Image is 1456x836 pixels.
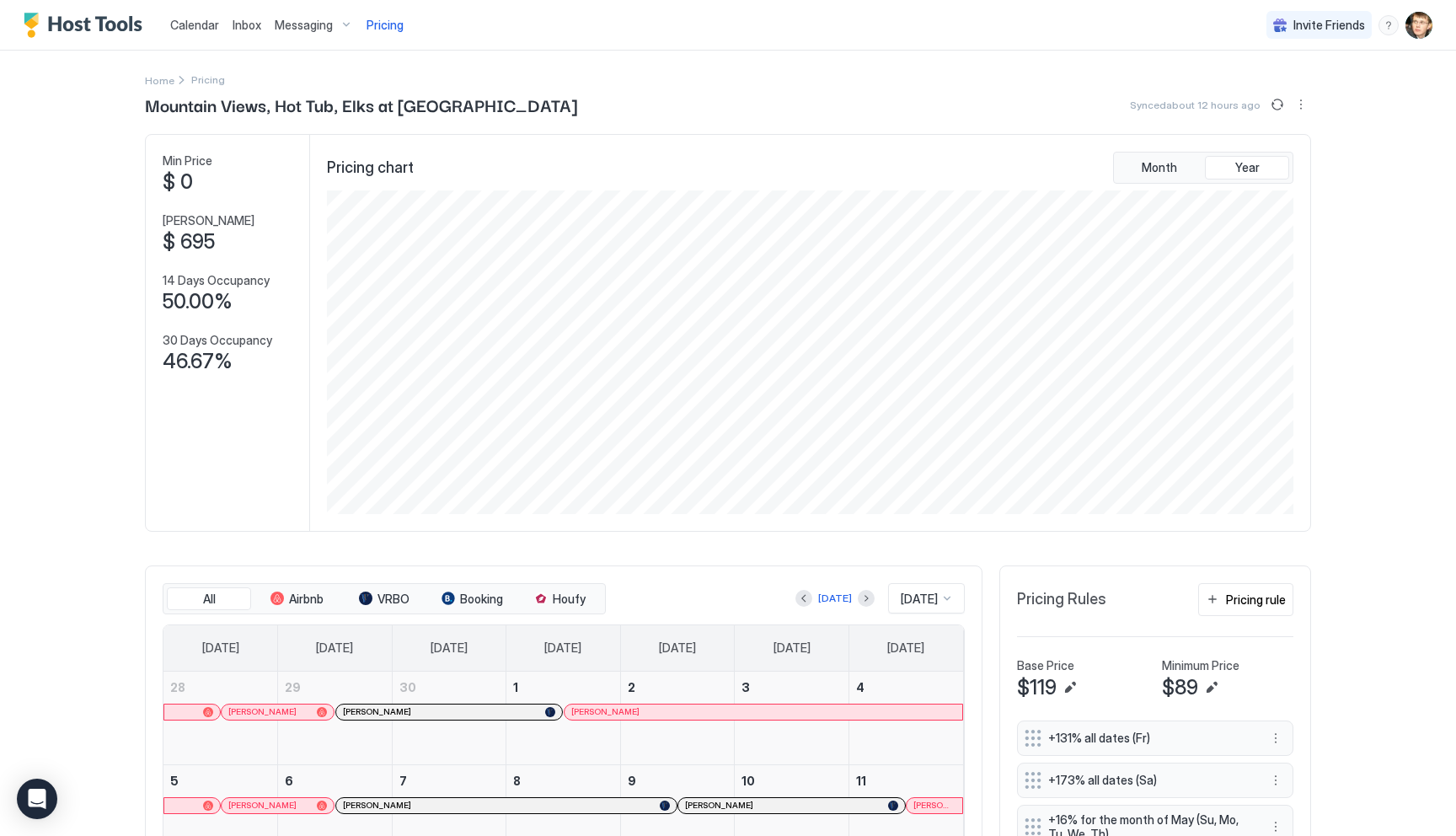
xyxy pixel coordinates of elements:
[278,672,392,703] a: September 29, 2025
[1291,94,1311,115] div: menu
[621,765,735,796] a: October 9, 2025
[513,774,521,788] span: 8
[1266,770,1286,790] div: menu
[163,273,270,288] span: 14 Days Occupancy
[1017,590,1106,609] span: Pricing Rules
[628,680,635,694] span: 2
[414,625,484,671] a: Tuesday
[887,640,924,656] span: [DATE]
[1235,160,1260,175] span: Year
[202,640,239,656] span: [DATE]
[316,640,353,656] span: [DATE]
[275,18,333,33] span: Messaging
[343,800,670,811] div: [PERSON_NAME]
[367,18,404,33] span: Pricing
[856,680,864,694] span: 4
[228,800,327,811] div: [PERSON_NAME]
[1048,731,1249,746] span: +131% all dates (Fr)
[191,73,225,86] span: Breadcrumb
[1117,156,1202,180] button: Month
[1017,675,1057,700] span: $119
[816,588,854,608] button: [DATE]
[849,672,963,703] a: October 4, 2025
[343,800,411,811] span: [PERSON_NAME]
[431,640,468,656] span: [DATE]
[1205,156,1289,180] button: Year
[1198,583,1293,616] button: Pricing rule
[757,625,827,671] a: Friday
[848,672,963,765] td: October 4, 2025
[571,706,640,717] span: [PERSON_NAME]
[399,774,407,788] span: 7
[343,706,411,717] span: [PERSON_NAME]
[642,625,713,671] a: Thursday
[553,592,586,607] span: Houfy
[1017,658,1074,673] span: Base Price
[527,625,598,671] a: Wednesday
[1113,152,1293,184] div: tab-group
[506,672,621,765] td: October 1, 2025
[735,765,848,796] a: October 10, 2025
[1202,678,1222,698] button: Edit
[735,672,849,765] td: October 3, 2025
[1378,15,1399,35] div: menu
[327,158,414,178] span: Pricing chart
[571,706,955,717] div: [PERSON_NAME]
[856,774,866,788] span: 11
[145,92,577,117] span: Mountain Views, Hot Tub, Elks at [GEOGRAPHIC_DATA]
[620,672,735,765] td: October 2, 2025
[517,587,602,611] button: Houfy
[24,13,150,38] a: Host Tools Logo
[167,587,251,611] button: All
[278,672,393,765] td: September 29, 2025
[1142,160,1177,175] span: Month
[685,800,898,811] div: [PERSON_NAME]
[870,625,941,671] a: Saturday
[773,640,811,656] span: [DATE]
[858,590,875,607] button: Next month
[145,74,174,87] span: Home
[399,680,416,694] span: 30
[17,779,57,819] div: Open Intercom Messenger
[228,800,297,811] span: [PERSON_NAME]
[228,706,327,717] div: [PERSON_NAME]
[685,800,753,811] span: [PERSON_NAME]
[145,71,174,88] div: Breadcrumb
[163,765,277,796] a: October 5, 2025
[185,625,256,671] a: Sunday
[430,587,514,611] button: Booking
[285,774,293,788] span: 6
[299,625,370,671] a: Monday
[506,765,620,796] a: October 8, 2025
[170,18,219,32] span: Calendar
[1266,770,1286,790] button: More options
[163,153,212,169] span: Min Price
[170,680,185,694] span: 28
[145,71,174,88] a: Home
[460,592,503,607] span: Booking
[163,583,606,615] div: tab-group
[1048,773,1249,788] span: +173% all dates (Sa)
[621,672,735,703] a: October 2, 2025
[913,800,955,811] div: [PERSON_NAME]
[1266,728,1286,748] div: menu
[741,680,750,694] span: 3
[795,590,812,607] button: Previous month
[163,289,233,314] span: 50.00%
[506,672,620,703] a: October 1, 2025
[544,640,581,656] span: [DATE]
[377,592,409,607] span: VRBO
[392,672,506,765] td: September 30, 2025
[1017,763,1293,798] div: +173% all dates (Sa) menu
[343,706,555,717] div: [PERSON_NAME]
[1291,94,1311,115] button: More options
[163,672,277,703] a: September 28, 2025
[254,587,339,611] button: Airbnb
[628,774,636,788] span: 9
[233,18,261,32] span: Inbox
[1226,591,1286,608] div: Pricing rule
[163,169,193,195] span: $ 0
[735,672,848,703] a: October 3, 2025
[203,592,216,607] span: All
